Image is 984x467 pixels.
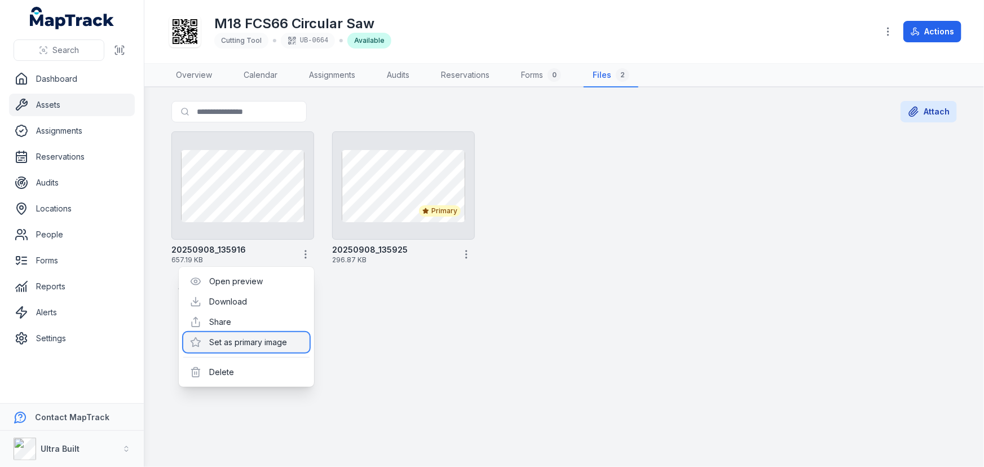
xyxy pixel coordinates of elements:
a: Dashboard [9,68,135,90]
div: Primary [419,205,461,217]
div: UB-0664 [281,33,335,49]
a: Calendar [235,64,286,87]
span: Cutting Tool [221,36,262,45]
a: Files2 [584,64,638,87]
div: Set as primary image [183,332,310,353]
div: Open preview [183,271,310,292]
button: Search [14,39,104,61]
div: Available [347,33,391,49]
span: Search [52,45,79,56]
a: Settings [9,327,135,350]
a: Forms [9,249,135,272]
a: Forms0 [512,64,570,87]
div: Share [183,312,310,332]
a: Assignments [9,120,135,142]
strong: Contact MapTrack [35,412,109,422]
a: MapTrack [30,7,114,29]
h1: M18 FCS66 Circular Saw [214,15,391,33]
a: Assets [9,94,135,116]
span: 657.19 KB [171,255,293,265]
a: Locations [9,197,135,220]
div: 2 [616,68,629,82]
div: 0 [548,68,561,82]
span: 296.87 KB [332,255,453,265]
a: Audits [378,64,418,87]
a: Overview [167,64,221,87]
a: Reports [9,275,135,298]
a: People [9,223,135,246]
div: Delete [183,362,310,382]
strong: 20250908_135925 [332,244,408,255]
a: Reservations [9,146,135,168]
button: Attach [901,101,957,122]
a: Reservations [432,64,498,87]
button: Actions [903,21,961,42]
a: Audits [9,171,135,194]
a: Download [209,296,247,307]
a: Alerts [9,301,135,324]
strong: 20250908_135916 [171,244,246,255]
strong: Ultra Built [41,444,80,453]
a: Assignments [300,64,364,87]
